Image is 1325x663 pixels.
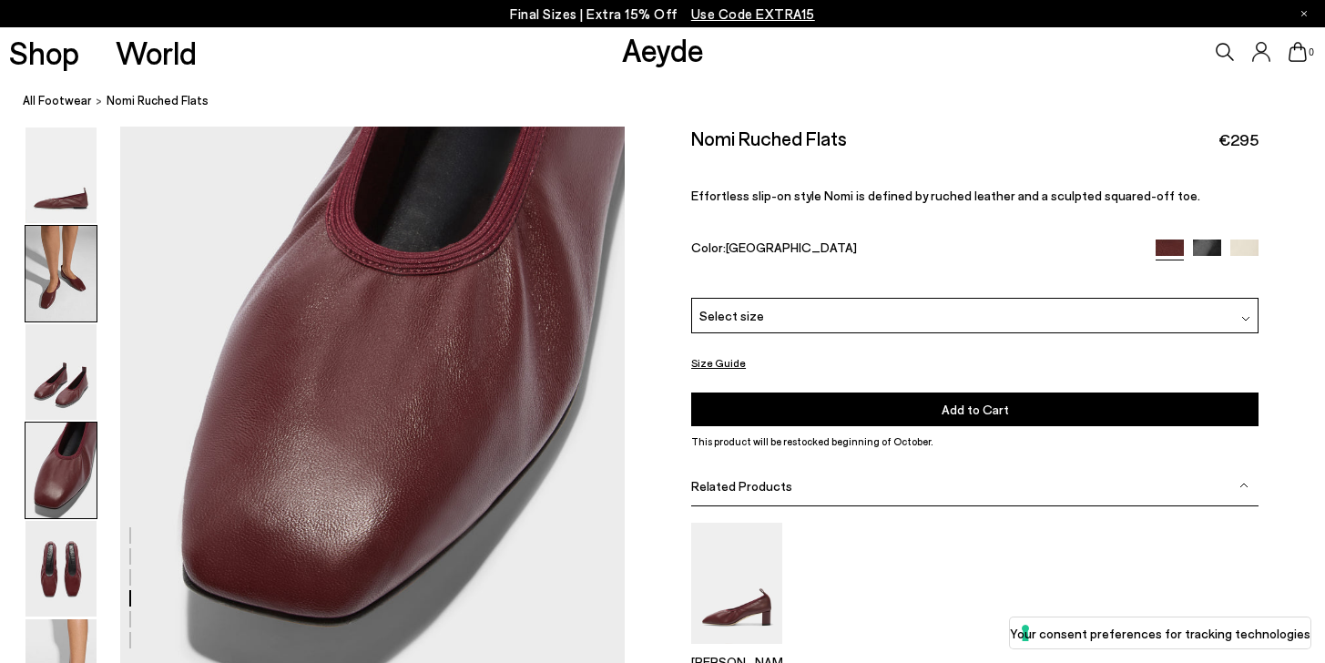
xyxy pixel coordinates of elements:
[691,352,746,374] button: Size Guide
[691,433,1259,450] p: This product will be restocked beginning of October.
[622,30,704,68] a: Aeyde
[25,324,97,420] img: Nomi Ruched Flats - Image 3
[116,36,197,68] a: World
[1010,617,1310,648] button: Your consent preferences for tracking technologies
[1241,314,1250,323] img: svg%3E
[23,76,1325,127] nav: breadcrumb
[691,240,1137,260] div: Color:
[699,305,764,324] span: Select size
[25,127,97,223] img: Nomi Ruched Flats - Image 1
[1239,481,1249,490] img: svg%3E
[25,423,97,518] img: Nomi Ruched Flats - Image 4
[1289,42,1307,62] a: 0
[691,127,847,149] h2: Nomi Ruched Flats
[9,36,79,68] a: Shop
[107,91,209,110] span: Nomi Ruched Flats
[691,188,1259,203] p: Effortless slip-on style Nomi is defined by ruched leather and a sculpted squared-off toe.
[691,393,1259,426] button: Add to Cart
[1218,128,1259,151] span: €295
[1307,47,1316,57] span: 0
[726,240,857,255] span: [GEOGRAPHIC_DATA]
[942,402,1009,417] span: Add to Cart
[25,226,97,321] img: Nomi Ruched Flats - Image 2
[691,478,792,494] span: Related Products
[691,523,782,644] img: Narissa Ruched Pumps
[25,521,97,617] img: Nomi Ruched Flats - Image 5
[1010,624,1310,643] label: Your consent preferences for tracking technologies
[510,3,815,25] p: Final Sizes | Extra 15% Off
[691,5,815,22] span: Navigate to /collections/ss25-final-sizes
[23,91,92,110] a: All Footwear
